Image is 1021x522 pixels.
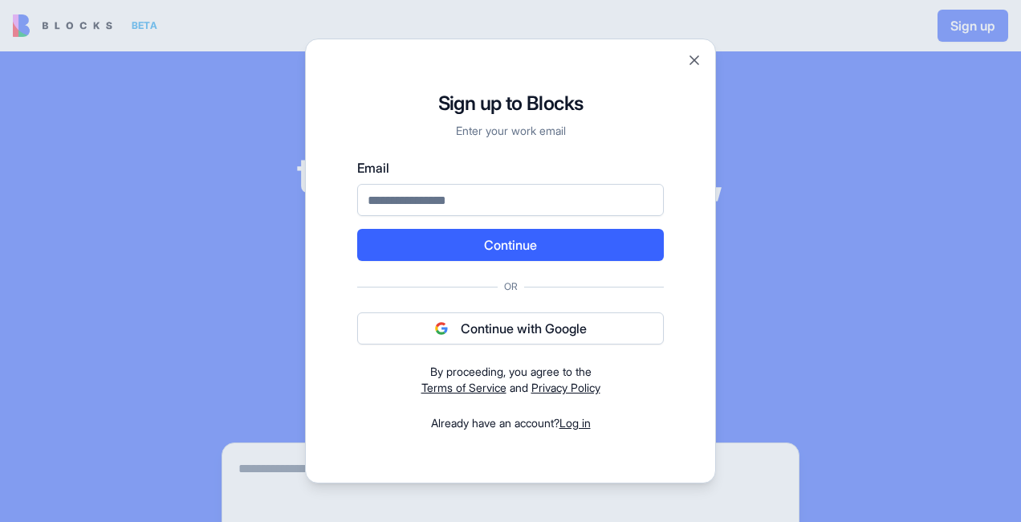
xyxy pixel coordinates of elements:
[559,416,591,430] a: Log in
[357,312,664,345] button: Continue with Google
[357,229,664,261] button: Continue
[498,280,524,293] span: Or
[357,158,664,177] label: Email
[435,322,448,335] img: google logo
[421,381,506,394] a: Terms of Service
[357,123,664,139] p: Enter your work email
[357,364,664,396] div: and
[357,91,664,116] h1: Sign up to Blocks
[686,52,702,68] button: Close
[357,415,664,431] div: Already have an account?
[531,381,600,394] a: Privacy Policy
[357,364,664,380] div: By proceeding, you agree to the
